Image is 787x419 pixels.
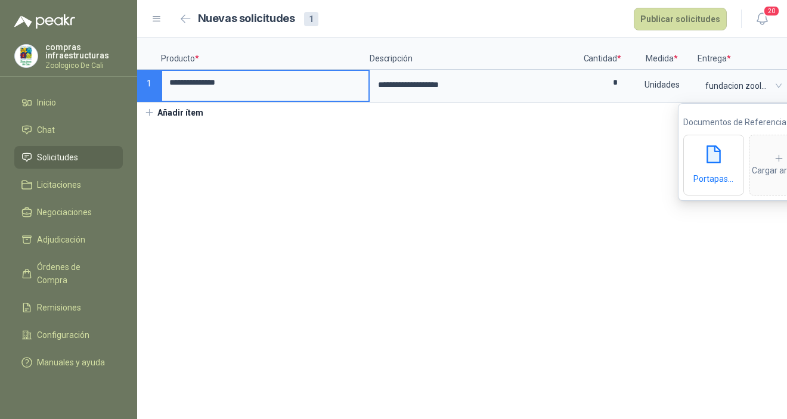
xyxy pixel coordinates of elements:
[14,256,123,291] a: Órdenes de Compra
[304,12,318,26] div: 1
[370,38,578,70] p: Descripción
[14,14,75,29] img: Logo peakr
[37,233,85,246] span: Adjudicación
[37,96,56,109] span: Inicio
[37,260,111,287] span: Órdenes de Compra
[137,70,161,103] p: 1
[14,91,123,114] a: Inicio
[37,301,81,314] span: Remisiones
[14,296,123,319] a: Remisiones
[627,71,696,98] div: Unidades
[14,146,123,169] a: Solicitudes
[37,356,105,369] span: Manuales y ayuda
[37,178,81,191] span: Licitaciones
[37,206,92,219] span: Negociaciones
[137,103,210,123] button: Añadir ítem
[198,10,295,27] h2: Nuevas solicitudes
[626,38,698,70] p: Medida
[37,123,55,136] span: Chat
[45,62,123,69] p: Zoologico De Cali
[763,5,780,17] span: 20
[578,38,626,70] p: Cantidad
[751,8,773,30] button: 20
[14,173,123,196] a: Licitaciones
[634,8,727,30] button: Publicar solicitudes
[15,45,38,67] img: Company Logo
[14,324,123,346] a: Configuración
[14,351,123,374] a: Manuales y ayuda
[14,228,123,251] a: Adjudicación
[37,328,89,342] span: Configuración
[698,38,787,70] p: Entrega
[14,201,123,224] a: Negociaciones
[45,43,123,60] p: compras infraestructuras
[705,77,779,95] span: fundacion zoologica de cali
[161,38,370,70] p: Producto
[14,119,123,141] a: Chat
[37,151,78,164] span: Solicitudes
